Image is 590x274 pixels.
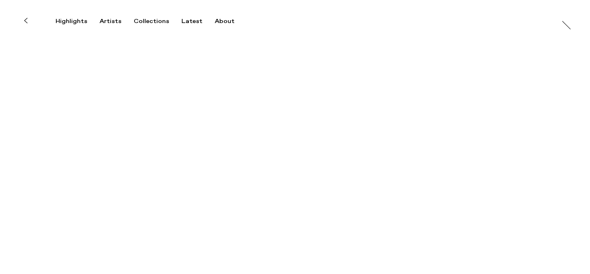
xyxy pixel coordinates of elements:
div: Highlights [56,18,87,25]
button: Highlights [56,18,100,25]
button: Latest [181,18,215,25]
div: Latest [181,18,202,25]
button: Artists [100,18,134,25]
div: About [215,18,235,25]
div: Artists [100,18,121,25]
button: About [215,18,247,25]
div: Collections [134,18,169,25]
button: Collections [134,18,181,25]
